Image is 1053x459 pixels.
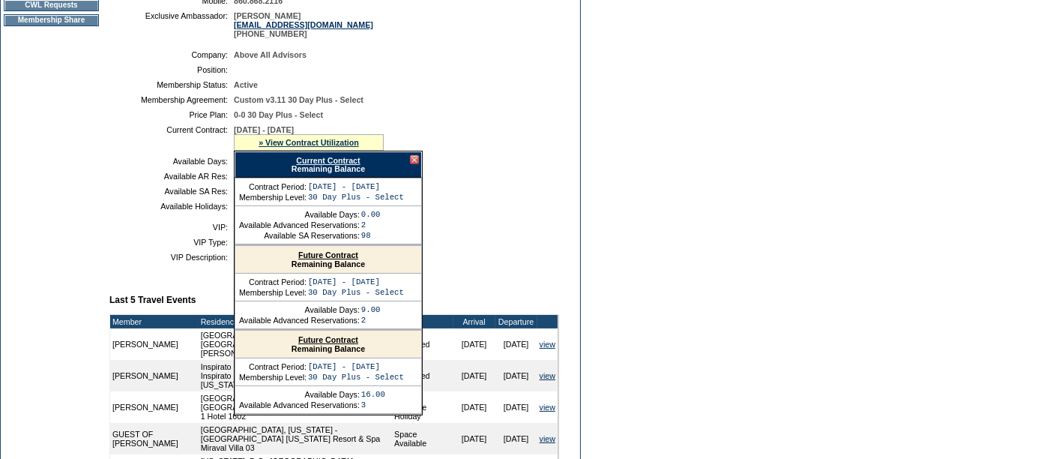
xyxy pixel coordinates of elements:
[540,434,555,443] a: view
[239,288,307,297] td: Membership Level:
[234,110,323,119] span: 0-0 30 Day Plus - Select
[239,220,360,229] td: Available Advanced Reservations:
[453,328,495,360] td: [DATE]
[239,316,360,325] td: Available Advanced Reservations:
[361,231,381,240] td: 98
[298,335,358,344] a: Future Contract
[308,193,404,202] td: 30 Day Plus - Select
[239,362,307,371] td: Contract Period:
[239,277,307,286] td: Contract Period:
[308,277,404,286] td: [DATE] - [DATE]
[308,182,404,191] td: [DATE] - [DATE]
[361,210,381,219] td: 0.00
[235,151,422,178] div: Remaining Balance
[234,80,258,89] span: Active
[453,391,495,423] td: [DATE]
[110,315,199,328] td: Member
[234,20,373,29] a: [EMAIL_ADDRESS][DOMAIN_NAME]
[495,360,537,391] td: [DATE]
[115,253,228,262] td: VIP Description:
[115,202,228,211] td: Available Holidays:
[234,11,373,38] span: [PERSON_NAME] [PHONE_NUMBER]
[239,373,307,382] td: Membership Level:
[298,250,358,259] a: Future Contract
[239,210,360,219] td: Available Days:
[308,362,404,371] td: [DATE] - [DATE]
[361,220,381,229] td: 2
[453,360,495,391] td: [DATE]
[361,305,381,314] td: 9.00
[239,231,360,240] td: Available SA Reservations:
[361,390,385,399] td: 16.00
[109,295,196,305] b: Last 5 Travel Events
[235,331,421,358] div: Remaining Balance
[453,315,495,328] td: Arrival
[361,400,385,409] td: 3
[235,246,421,274] div: Remaining Balance
[115,125,228,151] td: Current Contract:
[495,391,537,423] td: [DATE]
[199,360,392,391] td: Inspirato Inspirato Reservation - [GEOGRAPHIC_DATA]-[US_STATE]
[199,315,392,328] td: Residence
[110,423,199,454] td: GUEST OF [PERSON_NAME]
[115,172,228,181] td: Available AR Res:
[540,340,555,349] a: view
[199,423,392,454] td: [GEOGRAPHIC_DATA], [US_STATE] - [GEOGRAPHIC_DATA] [US_STATE] Resort & Spa Miraval Villa 03
[115,65,228,74] td: Position:
[115,95,228,104] td: Membership Agreement:
[115,157,228,166] td: Available Days:
[239,193,307,202] td: Membership Level:
[115,238,228,247] td: VIP Type:
[540,371,555,380] a: view
[115,80,228,89] td: Membership Status:
[115,110,228,119] td: Price Plan:
[110,328,199,360] td: [PERSON_NAME]
[296,156,360,165] a: Current Contract
[115,11,228,38] td: Exclusive Ambassador:
[115,187,228,196] td: Available SA Res:
[239,390,360,399] td: Available Days:
[239,400,360,409] td: Available Advanced Reservations:
[308,373,404,382] td: 30 Day Plus - Select
[361,316,381,325] td: 2
[199,391,392,423] td: [GEOGRAPHIC_DATA], [US_STATE] - 1 [GEOGRAPHIC_DATA] 1 Hotel 1602
[199,328,392,360] td: [GEOGRAPHIC_DATA], [US_STATE] - [GEOGRAPHIC_DATA], [US_STATE] [PERSON_NAME] 23
[540,403,555,412] a: view
[495,315,537,328] td: Departure
[234,50,307,59] span: Above All Advisors
[239,305,360,314] td: Available Days:
[495,423,537,454] td: [DATE]
[115,50,228,59] td: Company:
[453,423,495,454] td: [DATE]
[259,138,359,147] a: » View Contract Utilization
[110,391,199,423] td: [PERSON_NAME]
[4,14,99,26] td: Membership Share
[495,328,537,360] td: [DATE]
[234,95,363,104] span: Custom v3.11 30 Day Plus - Select
[110,360,199,391] td: [PERSON_NAME]
[234,125,294,134] span: [DATE] - [DATE]
[115,223,228,232] td: VIP:
[239,182,307,191] td: Contract Period:
[308,288,404,297] td: 30 Day Plus - Select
